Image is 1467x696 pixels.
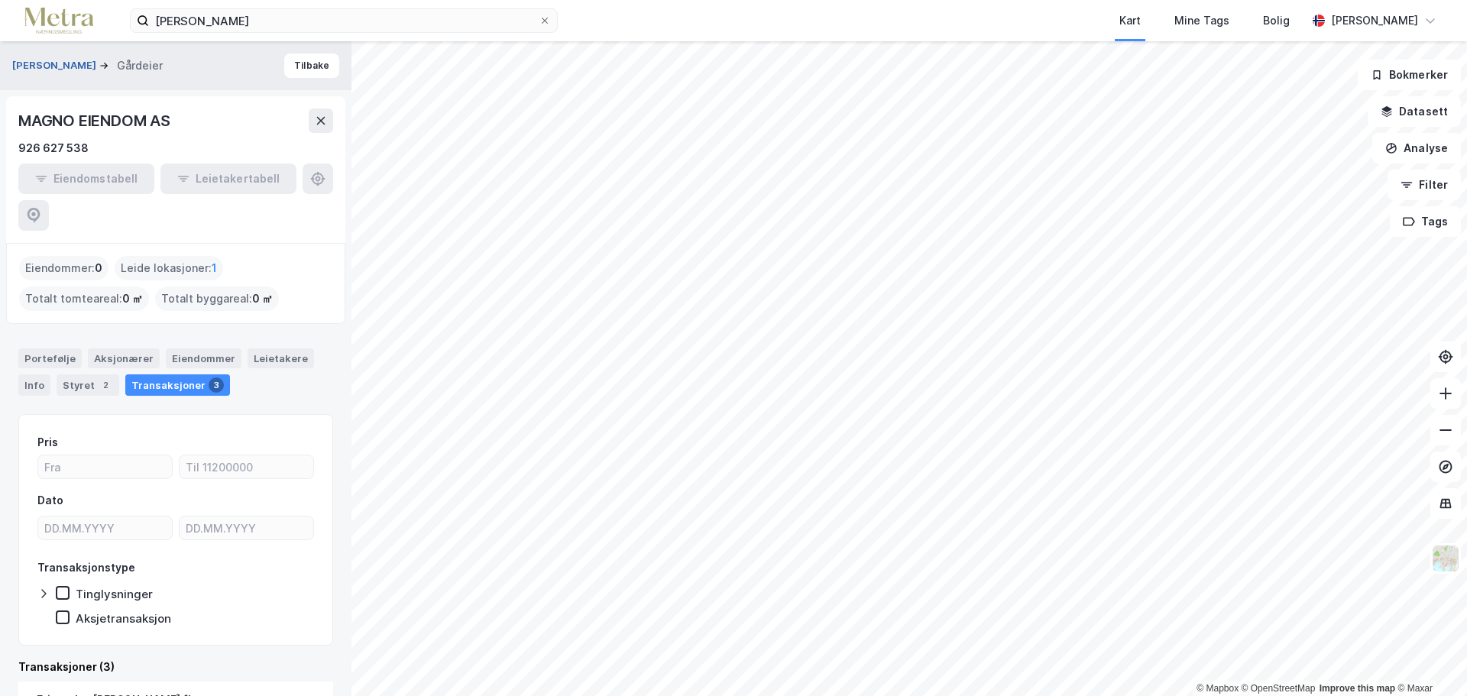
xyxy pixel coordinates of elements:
[88,348,160,368] div: Aksjonærer
[1197,683,1239,694] a: Mapbox
[18,374,50,396] div: Info
[57,374,119,396] div: Styret
[18,348,82,368] div: Portefølje
[95,259,102,277] span: 0
[1358,60,1461,90] button: Bokmerker
[38,516,172,539] input: DD.MM.YYYY
[1391,623,1467,696] iframe: Chat Widget
[125,374,230,396] div: Transaksjoner
[1119,11,1141,30] div: Kart
[18,139,89,157] div: 926 627 538
[37,558,135,577] div: Transaksjonstype
[1368,96,1461,127] button: Datasett
[37,491,63,510] div: Dato
[1263,11,1290,30] div: Bolig
[76,611,171,626] div: Aksjetransaksjon
[38,455,172,478] input: Fra
[248,348,314,368] div: Leietakere
[98,377,113,393] div: 2
[149,9,539,32] input: Søk på adresse, matrikkel, gårdeiere, leietakere eller personer
[18,108,173,133] div: MAGNO EIENDOM AS
[252,290,273,308] span: 0 ㎡
[209,377,224,393] div: 3
[76,587,153,601] div: Tinglysninger
[19,256,108,280] div: Eiendommer :
[155,286,279,311] div: Totalt byggareal :
[117,57,163,75] div: Gårdeier
[1391,623,1467,696] div: Kontrollprogram for chat
[1372,133,1461,163] button: Analyse
[19,286,149,311] div: Totalt tomteareal :
[1388,170,1461,200] button: Filter
[18,658,333,676] div: Transaksjoner (3)
[166,348,241,368] div: Eiendommer
[284,53,339,78] button: Tilbake
[37,433,58,452] div: Pris
[212,259,217,277] span: 1
[122,290,143,308] span: 0 ㎡
[1431,544,1460,573] img: Z
[180,516,313,539] input: DD.MM.YYYY
[1390,206,1461,237] button: Tags
[180,455,313,478] input: Til 11200000
[1331,11,1418,30] div: [PERSON_NAME]
[1174,11,1229,30] div: Mine Tags
[24,8,93,34] img: metra-logo.256734c3b2bbffee19d4.png
[115,256,223,280] div: Leide lokasjoner :
[1242,683,1316,694] a: OpenStreetMap
[1320,683,1395,694] a: Improve this map
[12,58,99,73] button: [PERSON_NAME]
